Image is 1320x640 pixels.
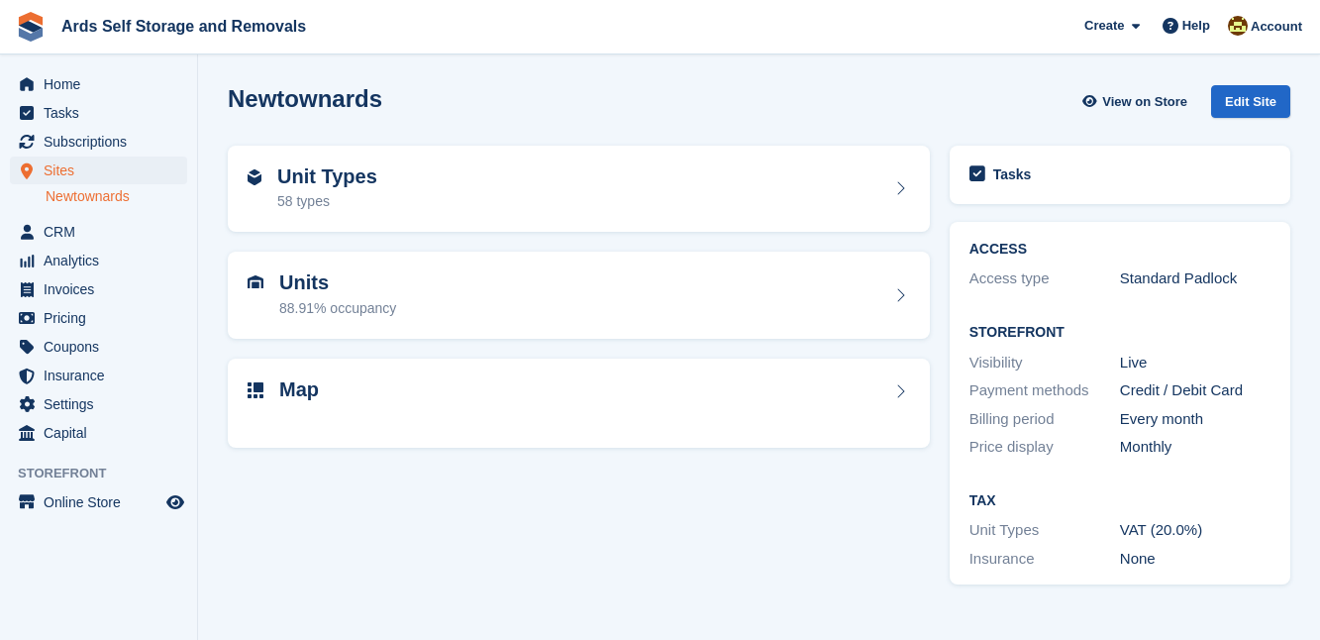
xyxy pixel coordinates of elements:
[10,419,187,447] a: menu
[10,333,187,361] a: menu
[1079,85,1195,118] a: View on Store
[228,359,930,449] a: Map
[44,304,162,332] span: Pricing
[969,408,1120,431] div: Billing period
[10,362,187,389] a: menu
[279,271,396,294] h2: Units
[993,165,1032,183] h2: Tasks
[1120,436,1270,459] div: Monthly
[969,267,1120,290] div: Access type
[10,99,187,127] a: menu
[46,187,187,206] a: Newtownards
[1120,267,1270,290] div: Standard Padlock
[969,548,1120,571] div: Insurance
[16,12,46,42] img: stora-icon-8386f47178a22dfd0bd8f6a31ec36ba5ce8667c1dd55bd0f319d3a0aa187defe.svg
[44,99,162,127] span: Tasks
[10,247,187,274] a: menu
[44,70,162,98] span: Home
[1211,85,1290,126] a: Edit Site
[44,157,162,184] span: Sites
[44,390,162,418] span: Settings
[1182,16,1210,36] span: Help
[969,436,1120,459] div: Price display
[277,191,377,212] div: 58 types
[44,247,162,274] span: Analytics
[163,490,187,514] a: Preview store
[10,128,187,156] a: menu
[10,304,187,332] a: menu
[248,275,263,289] img: unit-icn-7be61d7bf1b0ce9d3e12c5938cc71ed9869f7b940bace4675aadf7bd6d80202e.svg
[279,298,396,319] div: 88.91% occupancy
[248,169,261,185] img: unit-type-icn-2b2737a686de81e16bb02015468b77c625bbabd49415b5ef34ead5e3b44a266d.svg
[969,519,1120,542] div: Unit Types
[969,379,1120,402] div: Payment methods
[969,352,1120,374] div: Visibility
[44,333,162,361] span: Coupons
[44,488,162,516] span: Online Store
[969,242,1270,258] h2: ACCESS
[44,362,162,389] span: Insurance
[53,10,314,43] a: Ards Self Storage and Removals
[44,128,162,156] span: Subscriptions
[969,325,1270,341] h2: Storefront
[10,218,187,246] a: menu
[44,218,162,246] span: CRM
[228,85,382,112] h2: Newtownards
[1251,17,1302,37] span: Account
[10,157,187,184] a: menu
[228,146,930,233] a: Unit Types 58 types
[1228,16,1248,36] img: Mark McFerran
[1211,85,1290,118] div: Edit Site
[10,488,187,516] a: menu
[1120,408,1270,431] div: Every month
[10,390,187,418] a: menu
[10,275,187,303] a: menu
[1102,92,1187,112] span: View on Store
[969,493,1270,509] h2: Tax
[279,378,319,401] h2: Map
[1120,352,1270,374] div: Live
[44,275,162,303] span: Invoices
[18,464,197,483] span: Storefront
[1120,548,1270,571] div: None
[228,252,930,339] a: Units 88.91% occupancy
[10,70,187,98] a: menu
[1120,379,1270,402] div: Credit / Debit Card
[44,419,162,447] span: Capital
[1120,519,1270,542] div: VAT (20.0%)
[1084,16,1124,36] span: Create
[248,382,263,398] img: map-icn-33ee37083ee616e46c38cad1a60f524a97daa1e2b2c8c0bc3eb3415660979fc1.svg
[277,165,377,188] h2: Unit Types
